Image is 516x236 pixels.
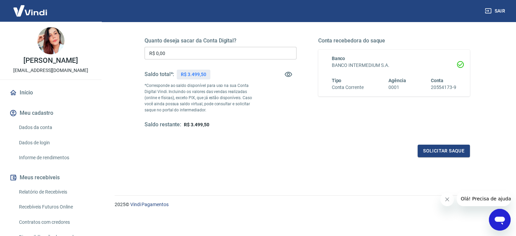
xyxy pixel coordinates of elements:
p: 2025 © [115,201,500,208]
h5: Saldo total*: [145,71,174,78]
span: Banco [332,56,345,61]
iframe: Mensagem da empresa [457,191,511,206]
iframe: Fechar mensagem [440,193,454,206]
img: Vindi [8,0,52,21]
h6: 0001 [388,84,406,91]
a: Contratos com credores [16,215,93,229]
a: Vindi Pagamentos [130,202,169,207]
h6: BANCO INTERMEDIUM S.A. [332,62,457,69]
a: Dados de login [16,136,93,150]
a: Dados da conta [16,121,93,134]
span: Conta [431,78,443,83]
h6: Conta Corrente [332,84,364,91]
span: Tipo [332,78,342,83]
span: Olá! Precisa de ajuda? [4,5,57,10]
a: Recebíveis Futuros Online [16,200,93,214]
button: Sair [483,5,508,17]
span: Agência [388,78,406,83]
iframe: Botão para abrir a janela de mensagens [489,209,511,231]
h5: Conta recebedora do saque [318,37,470,44]
button: Meu cadastro [8,106,93,121]
a: Informe de rendimentos [16,151,93,165]
a: Relatório de Recebíveis [16,185,93,199]
h5: Saldo restante: [145,121,181,128]
span: R$ 3.499,50 [184,122,209,127]
p: [PERSON_NAME] [23,57,78,64]
h5: Quanto deseja sacar da Conta Digital? [145,37,297,44]
h6: 20554173-9 [431,84,456,91]
p: R$ 3.499,50 [181,71,206,78]
p: [EMAIL_ADDRESS][DOMAIN_NAME] [13,67,88,74]
img: 31a33608-531f-4675-9017-d311b0b83253.jpeg [37,27,64,54]
a: Início [8,85,93,100]
p: *Corresponde ao saldo disponível para uso na sua Conta Digital Vindi. Incluindo os valores das ve... [145,83,259,113]
button: Solicitar saque [418,145,470,157]
button: Meus recebíveis [8,170,93,185]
